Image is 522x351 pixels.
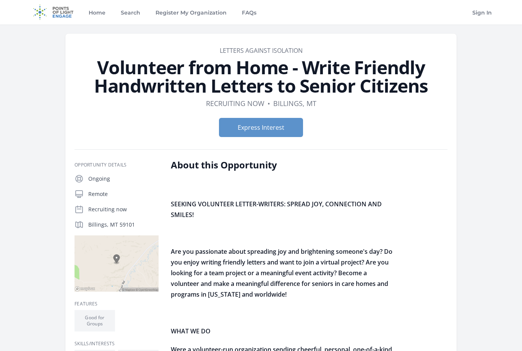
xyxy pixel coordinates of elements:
[206,98,264,109] dd: Recruiting now
[88,206,159,213] p: Recruiting now
[75,235,159,292] img: Map
[267,98,270,109] div: •
[273,98,316,109] dd: Billings, MT
[171,159,394,171] h2: About this Opportunity
[219,118,303,137] button: Express Interest
[171,200,382,219] span: SEEKING VOLUNTEER LETTER-WRITERS: SPREAD JOY, CONNECTION AND SMILES!
[88,190,159,198] p: Remote
[171,327,211,335] span: WHAT WE DO
[88,221,159,229] p: Billings, MT 59101
[75,310,115,331] li: Good for Groups
[75,341,159,347] h3: Skills/Interests
[75,58,447,95] h1: Volunteer from Home - Write Friendly Handwritten Letters to Senior Citizens
[75,162,159,168] h3: Opportunity Details
[171,247,392,299] span: Are you passionate about spreading joy and brightening someone's day? Do you enjoy writing friend...
[88,175,159,183] p: Ongoing
[220,46,303,55] a: Letters Against Isolation
[75,301,159,307] h3: Features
